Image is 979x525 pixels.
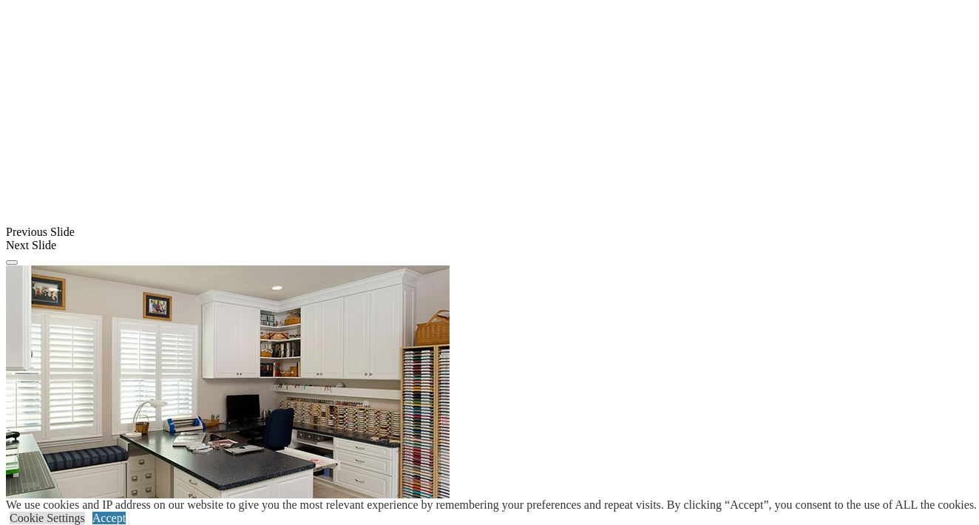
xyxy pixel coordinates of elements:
[6,260,18,265] button: Click here to pause slide show
[6,498,977,512] div: We use cookies and IP address on our website to give you the most relevant experience by remember...
[92,512,126,524] a: Accept
[6,239,973,252] div: Next Slide
[6,226,973,239] div: Previous Slide
[10,512,85,524] a: Cookie Settings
